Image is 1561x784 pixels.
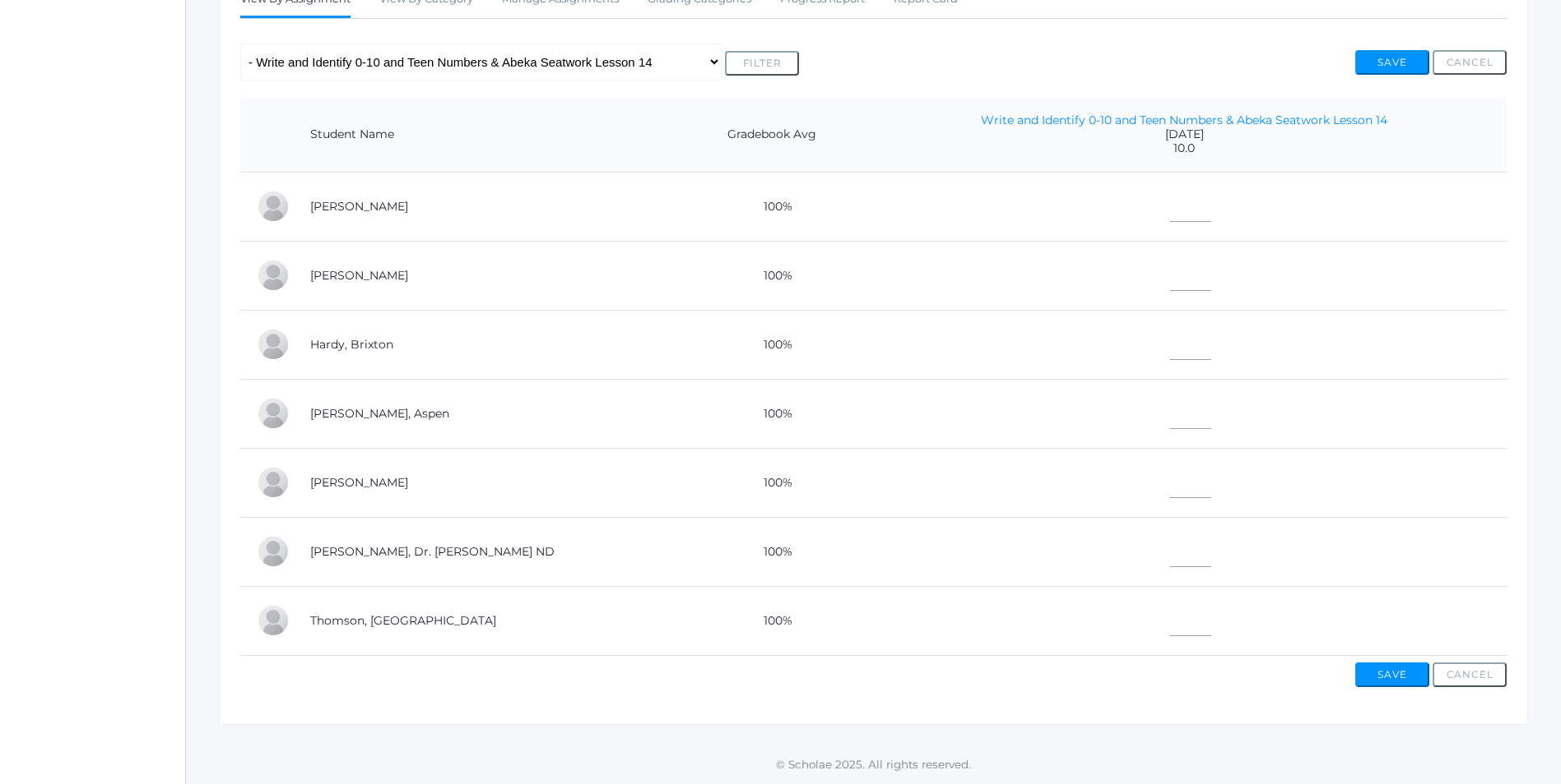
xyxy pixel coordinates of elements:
a: [PERSON_NAME], Aspen [310,406,449,421]
div: Everest Thomson [257,604,290,637]
td: 100% [683,379,862,448]
a: [PERSON_NAME] [310,268,408,283]
td: 100% [683,172,862,241]
th: Student Name [294,97,683,173]
td: 100% [683,448,862,517]
div: Nico Hurley [257,466,290,499]
div: Brixton Hardy [257,328,290,361]
th: Gradebook Avg [683,97,862,173]
a: Hardy, Brixton [310,337,393,352]
button: Cancel [1433,50,1507,75]
div: Nolan Gagen [257,259,290,292]
button: Filter [725,51,799,76]
td: 100% [683,241,862,310]
a: [PERSON_NAME], Dr. [PERSON_NAME] ND [310,544,555,559]
td: 100% [683,586,862,655]
button: Save [1355,662,1429,687]
span: [DATE] [878,127,1490,141]
button: Save [1355,50,1429,75]
a: [PERSON_NAME] [310,199,408,214]
button: Cancel [1433,662,1507,687]
td: 100% [683,310,862,379]
a: [PERSON_NAME] [310,475,408,490]
p: © Scholae 2025. All rights reserved. [186,756,1561,772]
div: Dr. Michael Lehman ND Lehman [257,535,290,568]
td: 100% [683,517,862,586]
div: Abby Backstrom [257,190,290,223]
a: Write and Identify 0-10 and Teen Numbers & Abeka Seatwork Lesson 14 [981,113,1387,127]
div: Aspen Hemingway [257,397,290,430]
span: 10.0 [878,141,1490,155]
a: Thomson, [GEOGRAPHIC_DATA] [310,613,496,628]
